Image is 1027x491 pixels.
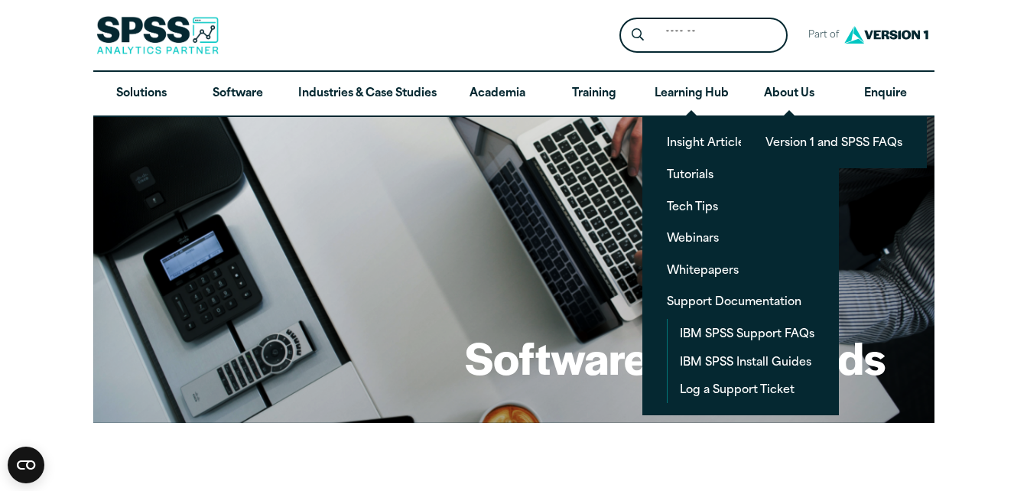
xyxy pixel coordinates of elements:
a: Industries & Case Studies [286,72,449,116]
a: Academia [449,72,545,116]
a: Tech Tips [655,192,827,220]
a: Solutions [93,72,190,116]
nav: Desktop version of site main menu [93,72,934,116]
span: Part of [800,24,840,47]
a: IBM SPSS Support FAQs [668,319,827,347]
a: Version 1 and SPSS FAQs [753,128,915,156]
button: Open CMP widget [8,447,44,483]
a: Training [545,72,642,116]
img: Version1 Logo [840,21,932,49]
a: Enquire [837,72,934,116]
a: Whitepapers [655,255,827,284]
a: Support Documentation [655,287,827,315]
ul: Learning Hub [642,115,839,415]
svg: Search magnifying glass icon [632,28,644,41]
a: Learning Hub [642,72,741,116]
form: Site Header Search Form [619,18,788,54]
a: Webinars [655,223,827,252]
a: Tutorials [655,160,827,188]
a: Log a Support Ticket [668,375,827,403]
a: About Us [741,72,837,116]
h1: Software Downloads [465,327,886,387]
a: IBM SPSS Install Guides [668,347,827,376]
button: Search magnifying glass icon [623,21,652,50]
img: SPSS Analytics Partner [96,16,219,54]
ul: About Us [741,115,927,168]
a: Software [190,72,286,116]
a: Insight Articles [655,128,827,156]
